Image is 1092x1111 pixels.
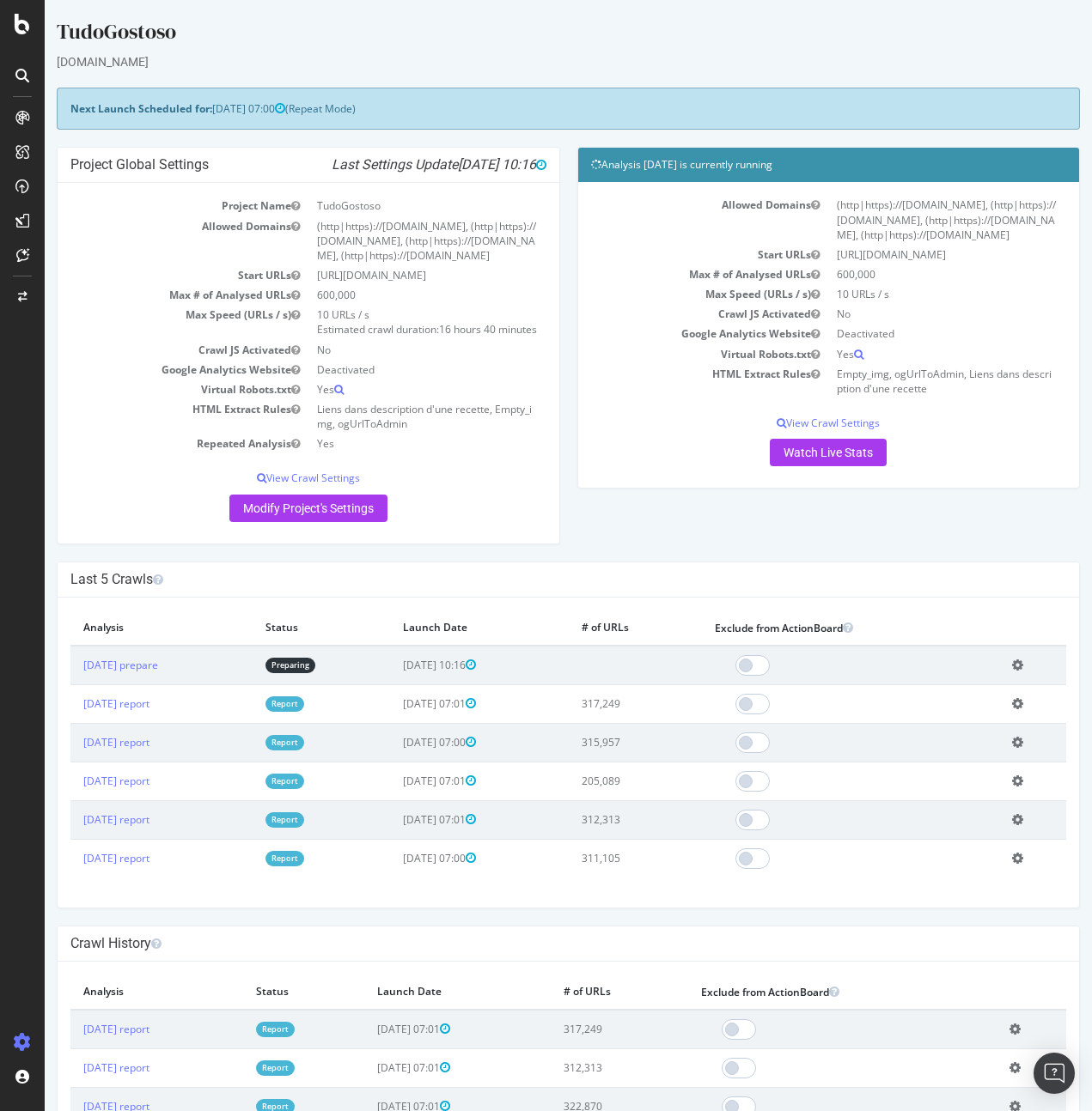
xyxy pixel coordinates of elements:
a: Report [211,1060,250,1075]
h4: Analysis [DATE] is currently running [546,156,1022,173]
th: Launch Date [345,610,525,646]
a: [DATE] report [39,1060,105,1075]
td: Max # of Analysed URLs [546,264,784,284]
span: 16 hours 40 minutes [394,322,492,337]
td: 312,313 [506,1048,644,1087]
td: Start URLs [26,265,264,285]
td: Empty_img, ogUrlToAdmin, Liens dans description d'une recette [784,364,1022,398]
td: 205,089 [524,762,656,800]
td: 10 URLs / s Estimated crawl duration: [264,305,502,339]
th: Analysis [26,610,208,646]
td: Max Speed (URLs / s) [26,305,264,339]
p: View Crawl Settings [26,471,502,485]
td: Crawl JS Activated [546,304,784,324]
a: [DATE] report [39,812,105,827]
h4: Project Global Settings [26,156,502,173]
strong: Next Launch Scheduled for: [26,101,168,116]
td: 10 URLs / s [784,284,1022,304]
td: Allowed Domains [546,195,784,244]
th: Analysis [26,974,198,1010]
th: Launch Date [320,974,505,1010]
div: TudoGostoso [12,17,1035,53]
a: [DATE] report [39,851,105,865]
td: 600,000 [264,285,502,305]
span: [DATE] 10:16 [413,156,502,173]
td: HTML Extract Rules [26,399,264,434]
span: [DATE] 07:01 [358,812,431,827]
div: Open Intercom Messenger [1034,1053,1075,1094]
div: [DOMAIN_NAME] [12,53,1035,70]
td: Project Name [26,196,264,216]
td: Allowed Domains [26,216,264,265]
a: Report [221,774,259,788]
span: [DATE] 07:01 [332,1060,406,1075]
span: [DATE] 07:01 [332,1022,406,1036]
td: 311,105 [524,839,656,877]
td: No [784,304,1022,324]
span: [DATE] 07:01 [358,696,431,711]
td: [URL][DOMAIN_NAME] [784,245,1022,264]
span: [DATE] 07:01 [358,774,431,788]
th: Exclude from ActionBoard [644,974,952,1010]
h4: Crawl History [26,935,1022,952]
span: [DATE] 07:00 [358,735,431,750]
td: 317,249 [524,684,656,723]
td: (http|https)://[DOMAIN_NAME], (http|https)://[DOMAIN_NAME], (http|https)://[DOMAIN_NAME], (http|h... [784,195,1022,244]
td: Max Speed (URLs / s) [546,284,784,304]
span: [DATE] 10:16 [358,658,431,672]
a: Report [221,696,259,711]
a: [DATE] report [39,735,105,750]
a: [DATE] report [39,774,105,788]
td: Google Analytics Website [26,360,264,379]
td: Deactivated [264,360,502,379]
td: 600,000 [784,264,1022,284]
h4: Last 5 Crawls [26,571,1022,588]
i: Last Settings Update [287,156,502,173]
td: Yes [264,434,502,453]
a: Report [211,1022,250,1036]
div: (Repeat Mode) [12,88,1035,130]
td: 312,313 [524,800,656,839]
a: Report [221,735,259,750]
span: [DATE] 07:00 [358,851,431,865]
a: Modify Project's Settings [185,495,343,522]
td: Virtual Robots.txt [26,379,264,399]
p: View Crawl Settings [546,416,1022,430]
a: Preparing [221,658,271,672]
a: Report [221,851,259,865]
span: [DATE] 07:00 [168,101,241,116]
td: Max # of Analysed URLs [26,285,264,305]
td: (http|https)://[DOMAIN_NAME], (http|https)://[DOMAIN_NAME], (http|https)://[DOMAIN_NAME], (http|h... [264,216,502,265]
td: Yes [784,344,1022,364]
td: Liens dans description d'une recette, Empty_img, ogUrlToAdmin [264,399,502,434]
th: # of URLs [506,974,644,1010]
td: Deactivated [784,324,1022,343]
a: Watch Live Stats [725,439,842,466]
th: Exclude from ActionBoard [657,610,955,646]
td: 315,957 [524,723,656,762]
td: No [264,340,502,360]
td: Start URLs [546,245,784,264]
a: [DATE] prepare [39,658,113,672]
th: Status [208,610,345,646]
td: 317,249 [506,1010,644,1049]
a: [DATE] report [39,1022,105,1036]
td: Repeated Analysis [26,434,264,453]
a: Report [221,812,259,827]
td: HTML Extract Rules [546,364,784,398]
td: Google Analytics Website [546,324,784,343]
td: Crawl JS Activated [26,340,264,360]
td: [URL][DOMAIN_NAME] [264,265,502,285]
th: # of URLs [524,610,656,646]
td: Yes [264,379,502,399]
td: TudoGostoso [264,196,502,216]
td: Virtual Robots.txt [546,344,784,364]
th: Status [198,974,320,1010]
a: [DATE] report [39,696,105,711]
